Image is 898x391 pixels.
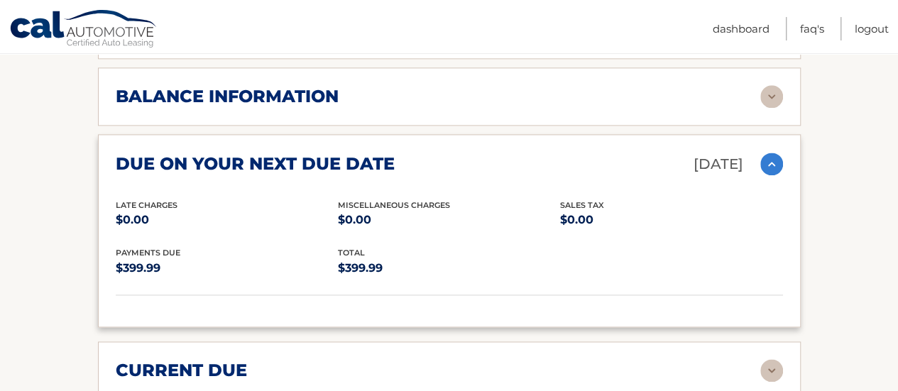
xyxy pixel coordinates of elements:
img: accordion-rest.svg [760,85,783,108]
span: Miscellaneous Charges [338,200,450,210]
p: $0.00 [338,210,560,230]
h2: due on your next due date [116,153,395,175]
p: $399.99 [338,258,560,278]
h2: balance information [116,86,339,107]
span: Payments Due [116,248,180,258]
span: Sales Tax [560,200,604,210]
a: Cal Automotive [9,9,158,50]
a: Dashboard [713,17,770,40]
h2: current due [116,360,247,381]
a: Logout [855,17,889,40]
p: $0.00 [116,210,338,230]
p: $399.99 [116,258,338,278]
p: $0.00 [560,210,782,230]
a: FAQ's [800,17,824,40]
span: total [338,248,365,258]
span: Late Charges [116,200,177,210]
img: accordion-active.svg [760,153,783,175]
img: accordion-rest.svg [760,359,783,382]
p: [DATE] [694,152,743,177]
